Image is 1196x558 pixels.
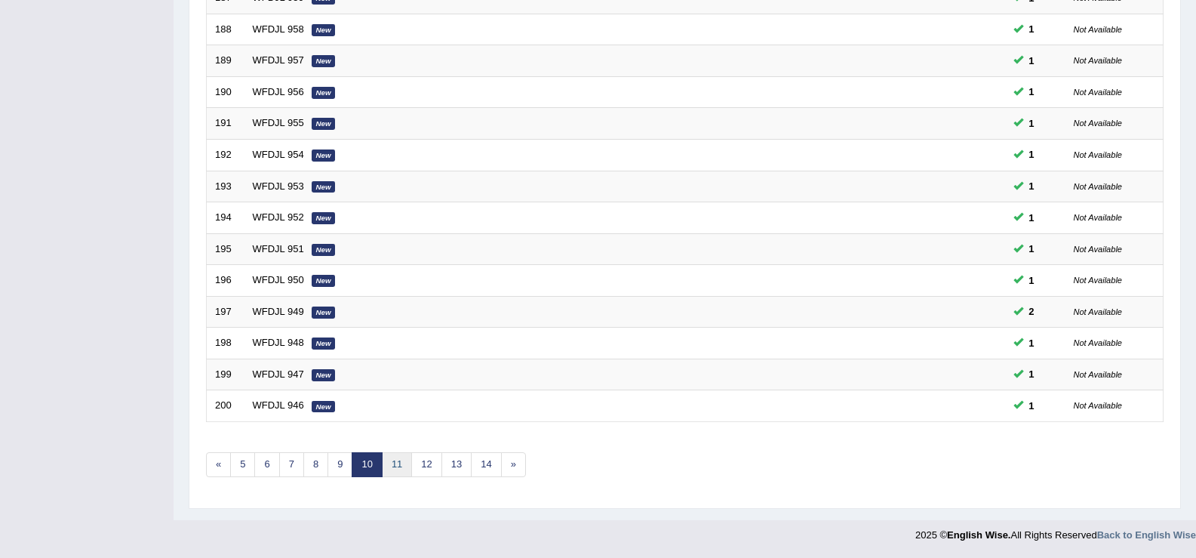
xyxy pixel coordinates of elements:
span: You can still take this question [1023,146,1041,162]
td: 199 [207,359,244,390]
a: WFDJL 954 [253,149,304,160]
td: 194 [207,202,244,234]
span: You can still take this question [1023,241,1041,257]
a: 6 [254,452,279,477]
a: 5 [230,452,255,477]
small: Not Available [1074,182,1122,191]
span: You can still take this question [1023,366,1041,382]
a: 10 [352,452,382,477]
small: Not Available [1074,338,1122,347]
a: WFDJL 957 [253,54,304,66]
em: New [312,338,336,350]
small: Not Available [1074,245,1122,254]
span: You can still take this question [1023,304,1041,319]
td: 193 [207,171,244,202]
em: New [312,275,336,287]
small: Not Available [1074,119,1122,128]
em: New [312,87,336,99]
td: 195 [207,233,244,265]
td: 198 [207,328,244,359]
span: You can still take this question [1023,53,1041,69]
a: 12 [411,452,441,477]
span: You can still take this question [1023,178,1041,194]
em: New [312,118,336,130]
a: 13 [441,452,472,477]
a: WFDJL 952 [253,211,304,223]
td: 190 [207,76,244,108]
small: Not Available [1074,25,1122,34]
span: You can still take this question [1023,398,1041,414]
td: 192 [207,139,244,171]
a: WFDJL 947 [253,368,304,380]
a: WFDJL 956 [253,86,304,97]
em: New [312,181,336,193]
small: Not Available [1074,370,1122,379]
span: You can still take this question [1023,210,1041,226]
a: 14 [471,452,501,477]
em: New [312,244,336,256]
a: 8 [303,452,328,477]
em: New [312,307,336,319]
small: Not Available [1074,401,1122,410]
a: » [501,452,526,477]
td: 197 [207,296,244,328]
td: 188 [207,14,244,45]
a: WFDJL 946 [253,399,304,411]
a: WFDJL 951 [253,243,304,254]
td: 196 [207,265,244,297]
small: Not Available [1074,307,1122,316]
td: 200 [207,390,244,422]
div: 2025 © All Rights Reserved [915,520,1196,542]
em: New [312,212,336,224]
a: 9 [327,452,352,477]
span: You can still take this question [1023,116,1041,131]
span: You can still take this question [1023,273,1041,288]
strong: English Wise. [947,529,1010,541]
span: You can still take this question [1023,335,1041,351]
em: New [312,55,336,67]
a: WFDJL 949 [253,306,304,317]
a: WFDJL 955 [253,117,304,128]
a: WFDJL 948 [253,337,304,348]
a: WFDJL 950 [253,274,304,285]
em: New [312,401,336,413]
span: You can still take this question [1023,21,1041,37]
span: You can still take this question [1023,84,1041,100]
em: New [312,150,336,162]
a: WFDJL 953 [253,180,304,192]
td: 191 [207,108,244,140]
a: Back to English Wise [1097,529,1196,541]
small: Not Available [1074,56,1122,65]
em: New [312,369,336,381]
em: New [312,24,336,36]
a: « [206,452,231,477]
td: 189 [207,45,244,77]
a: 11 [382,452,412,477]
a: WFDJL 958 [253,23,304,35]
small: Not Available [1074,276,1122,285]
small: Not Available [1074,213,1122,222]
small: Not Available [1074,150,1122,159]
small: Not Available [1074,88,1122,97]
a: 7 [279,452,304,477]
